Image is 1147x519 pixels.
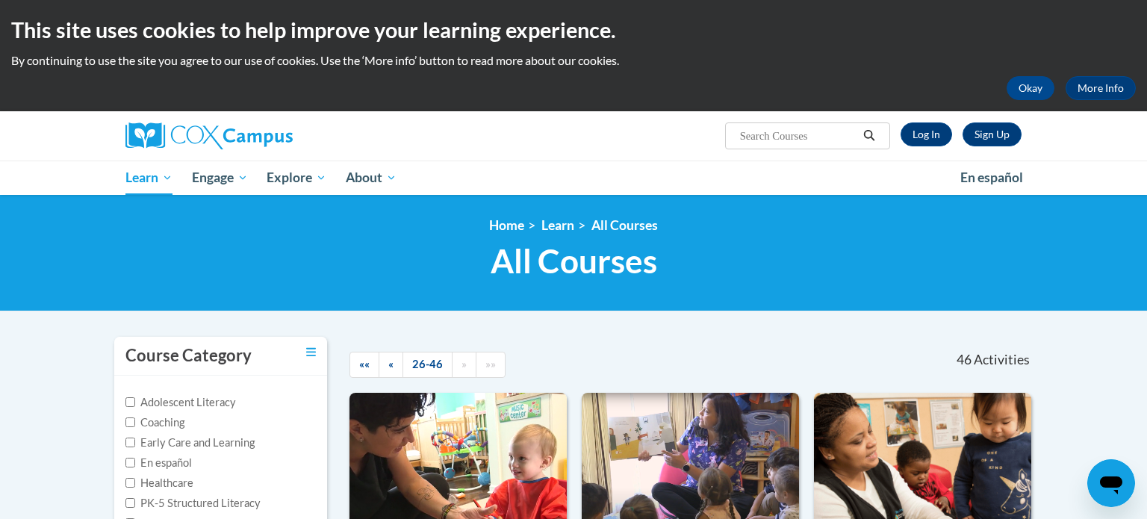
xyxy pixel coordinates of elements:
button: Okay [1007,76,1054,100]
img: Cox Campus [125,122,293,149]
label: PK-5 Structured Literacy [125,495,261,512]
a: En español [951,162,1033,193]
p: By continuing to use the site you agree to our use of cookies. Use the ‘More info’ button to read... [11,52,1136,69]
a: End [476,352,506,378]
label: En español [125,455,192,471]
a: More Info [1066,76,1136,100]
span: Learn [125,169,172,187]
label: Healthcare [125,475,193,491]
span: Explore [267,169,326,187]
span: All Courses [491,241,657,281]
label: Coaching [125,414,184,431]
span: » [461,358,467,370]
input: Checkbox for Options [125,417,135,427]
h2: This site uses cookies to help improve your learning experience. [11,15,1136,45]
a: About [336,161,406,195]
span: »» [485,358,496,370]
input: Search Courses [739,127,858,145]
div: Main menu [103,161,1044,195]
a: Next [452,352,476,378]
label: Early Care and Learning [125,435,255,451]
a: Log In [901,122,952,146]
input: Checkbox for Options [125,438,135,447]
input: Checkbox for Options [125,397,135,407]
span: Activities [974,352,1030,368]
a: Register [963,122,1022,146]
input: Checkbox for Options [125,458,135,467]
span: Engage [192,169,248,187]
button: Search [858,127,880,145]
a: All Courses [591,217,658,233]
a: Home [489,217,524,233]
a: Learn [116,161,182,195]
h3: Course Category [125,344,252,367]
a: Toggle collapse [306,344,316,361]
span: « [388,358,394,370]
input: Checkbox for Options [125,498,135,508]
span: «« [359,358,370,370]
a: Cox Campus [125,122,409,149]
span: 46 [957,352,972,368]
iframe: Button to launch messaging window [1087,459,1135,507]
a: 26-46 [402,352,453,378]
a: Engage [182,161,258,195]
a: Begining [349,352,379,378]
label: Adolescent Literacy [125,394,236,411]
span: About [346,169,397,187]
a: Explore [257,161,336,195]
span: En español [960,170,1023,185]
a: Learn [541,217,574,233]
input: Checkbox for Options [125,478,135,488]
a: Previous [379,352,403,378]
